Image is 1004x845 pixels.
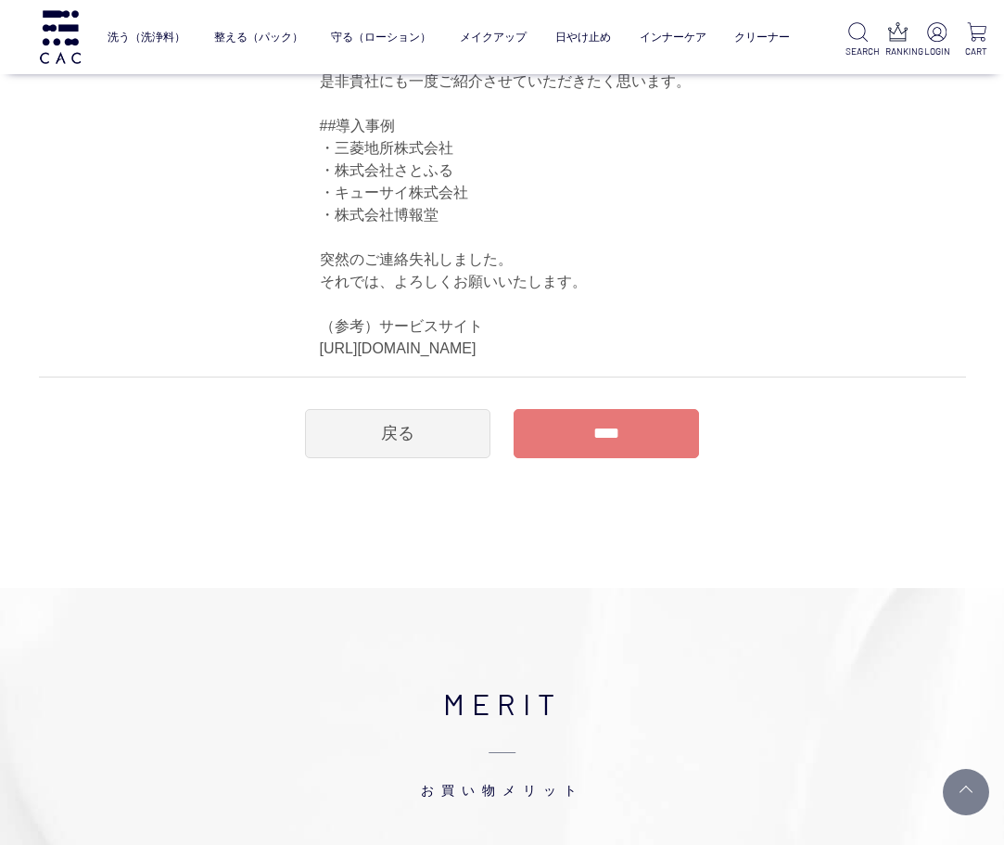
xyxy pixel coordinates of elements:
[555,18,611,58] a: 日やけ止め
[924,45,949,58] p: LOGIN
[305,409,490,458] a: 戻る
[964,45,989,58] p: CART
[640,18,706,58] a: インナーケア
[964,22,989,58] a: CART
[37,10,83,63] img: logo
[845,22,871,58] a: SEARCH
[125,725,878,800] span: お買い物メリット
[460,18,527,58] a: メイクアップ
[924,22,949,58] a: LOGIN
[845,45,871,58] p: SEARCH
[734,18,790,58] a: クリーナー
[331,18,431,58] a: 守る（ローション）
[125,681,878,800] h2: MERIT
[108,18,185,58] a: 洗う（洗浄料）
[214,18,303,58] a: 整える（パック）
[885,22,910,58] a: RANKING
[885,45,910,58] p: RANKING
